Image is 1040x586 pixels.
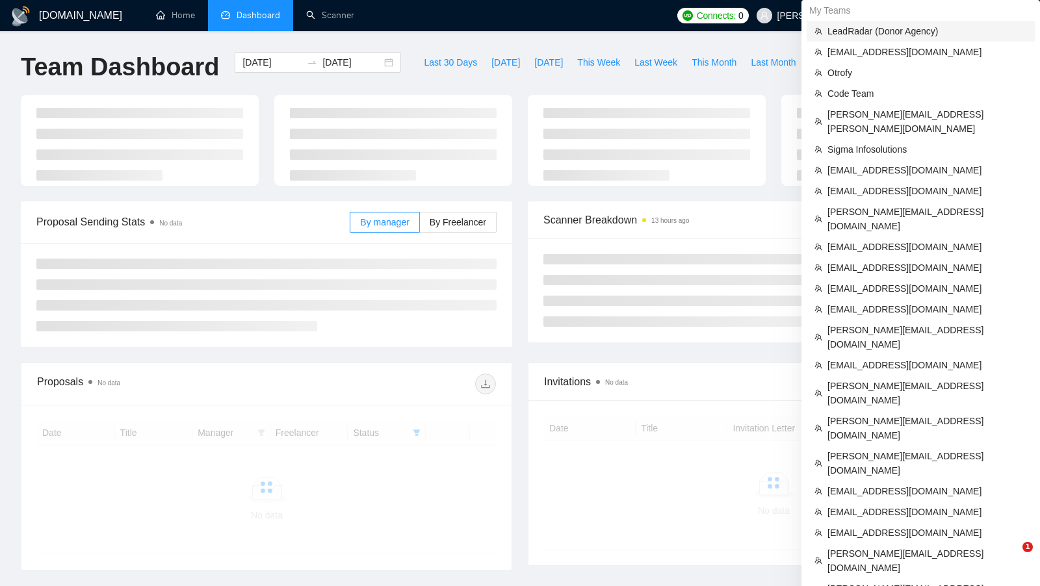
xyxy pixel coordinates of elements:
span: By Freelancer [430,217,486,227]
span: team [814,508,822,516]
button: This Month [684,52,744,73]
span: [EMAIL_ADDRESS][DOMAIN_NAME] [827,358,1027,372]
span: No data [605,379,628,386]
span: team [814,48,822,56]
span: Connects: [697,8,736,23]
button: Last Week [627,52,684,73]
span: [PERSON_NAME][EMAIL_ADDRESS][PERSON_NAME][DOMAIN_NAME] [827,107,1027,136]
span: [PERSON_NAME][EMAIL_ADDRESS][DOMAIN_NAME] [827,449,1027,478]
span: Otrofy [827,66,1027,80]
img: logo [10,6,31,27]
span: By manager [360,217,409,227]
span: team [814,529,822,537]
span: team [814,424,822,432]
div: Proposals [37,374,266,394]
span: Code Team [827,86,1027,101]
span: user [760,11,769,20]
span: [EMAIL_ADDRESS][DOMAIN_NAME] [827,240,1027,254]
span: [EMAIL_ADDRESS][DOMAIN_NAME] [827,526,1027,540]
span: swap-right [307,57,317,68]
button: This Week [570,52,627,73]
span: team [814,118,822,125]
span: 1 [1022,542,1033,552]
span: [EMAIL_ADDRESS][DOMAIN_NAME] [827,184,1027,198]
span: [PERSON_NAME][EMAIL_ADDRESS][DOMAIN_NAME] [827,379,1027,407]
input: Start date [242,55,302,70]
span: Dashboard [237,10,280,21]
h1: Team Dashboard [21,52,219,83]
span: team [814,146,822,153]
span: [PERSON_NAME][EMAIL_ADDRESS][DOMAIN_NAME] [827,546,1027,575]
span: team [814,285,822,292]
span: dashboard [221,10,230,19]
span: [PERSON_NAME][EMAIL_ADDRESS][DOMAIN_NAME] [827,205,1027,233]
span: team [814,305,822,313]
span: team [814,69,822,77]
span: [EMAIL_ADDRESS][DOMAIN_NAME] [827,261,1027,275]
span: to [307,57,317,68]
span: team [814,557,822,565]
span: team [814,459,822,467]
time: 13 hours ago [651,217,689,224]
button: Last 30 Days [417,52,484,73]
span: Proposal Sending Stats [36,214,350,230]
span: Last Month [751,55,796,70]
span: team [814,243,822,251]
span: Scanner Breakdown [543,212,1004,228]
span: team [814,389,822,397]
span: team [814,215,822,223]
span: team [814,90,822,97]
span: [EMAIL_ADDRESS][DOMAIN_NAME] [827,505,1027,519]
span: [EMAIL_ADDRESS][DOMAIN_NAME] [827,281,1027,296]
span: [EMAIL_ADDRESS][DOMAIN_NAME] [827,302,1027,316]
span: [PERSON_NAME][EMAIL_ADDRESS][DOMAIN_NAME] [827,323,1027,351]
span: Last 30 Days [424,55,477,70]
span: team [814,487,822,495]
span: LeadRadar (Donor Agency) [827,24,1027,38]
span: team [814,333,822,341]
span: [EMAIL_ADDRESS][DOMAIN_NAME] [827,484,1027,498]
span: [EMAIL_ADDRESS][DOMAIN_NAME] [827,45,1027,59]
span: team [814,27,822,35]
span: team [814,361,822,369]
button: [DATE] [527,52,570,73]
iframe: Intercom live chat [996,542,1027,573]
span: 0 [738,8,744,23]
span: Invitations [544,374,1003,390]
a: searchScanner [306,10,354,21]
span: team [814,264,822,272]
span: This Week [577,55,620,70]
span: No data [159,220,182,227]
input: End date [322,55,382,70]
a: homeHome [156,10,195,21]
span: team [814,187,822,195]
span: No data [97,379,120,387]
button: Last Month [744,52,803,73]
span: team [814,166,822,174]
img: upwork-logo.png [682,10,693,21]
button: [DATE] [484,52,527,73]
span: [DATE] [534,55,563,70]
span: [PERSON_NAME][EMAIL_ADDRESS][DOMAIN_NAME] [827,414,1027,442]
span: Sigma Infosolutions [827,142,1027,157]
span: Last Week [634,55,677,70]
span: This Month [692,55,736,70]
span: [EMAIL_ADDRESS][DOMAIN_NAME] [827,163,1027,177]
span: [DATE] [491,55,520,70]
